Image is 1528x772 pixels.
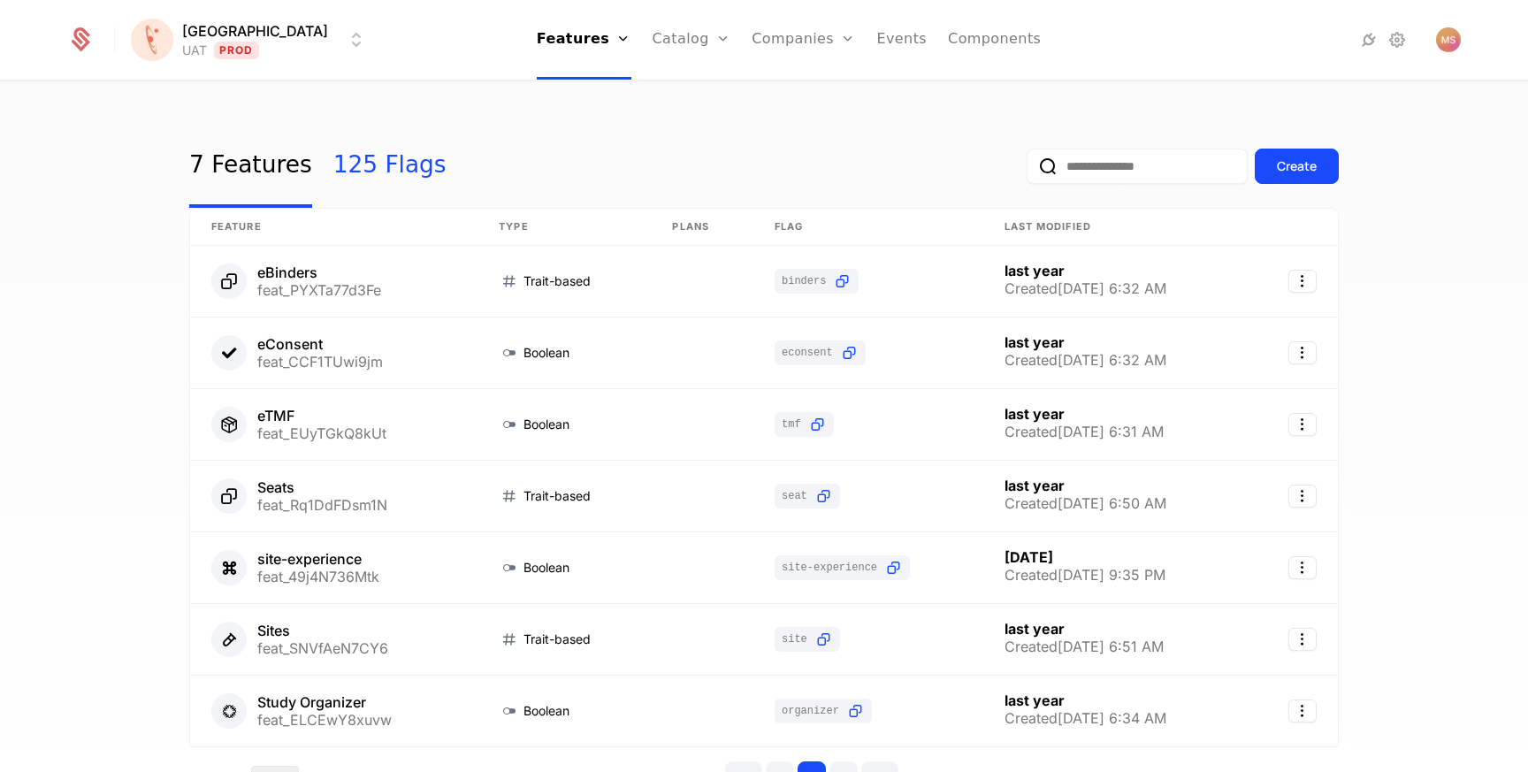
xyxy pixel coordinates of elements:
button: Create [1255,149,1339,184]
th: Last Modified [983,209,1247,246]
th: Flag [753,209,983,246]
a: Settings [1387,29,1408,50]
div: UAT [182,42,207,59]
th: Type [477,209,651,246]
img: Florence [131,19,173,61]
button: Select action [1288,556,1317,579]
th: Plans [651,209,753,246]
th: Feature [190,209,477,246]
button: Select environment [136,20,367,59]
span: [GEOGRAPHIC_DATA] [182,20,328,42]
button: Select action [1288,628,1317,651]
a: Integrations [1358,29,1379,50]
button: Select action [1288,341,1317,364]
button: Select action [1288,270,1317,293]
a: 7 Features [189,125,312,208]
img: Mladen Stojanovic [1436,27,1461,52]
button: Select action [1288,699,1317,722]
button: Open user button [1436,27,1461,52]
button: Select action [1288,413,1317,436]
span: Prod [214,42,259,59]
a: 125 Flags [333,125,447,208]
div: Create [1277,157,1317,175]
button: Select action [1288,485,1317,508]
